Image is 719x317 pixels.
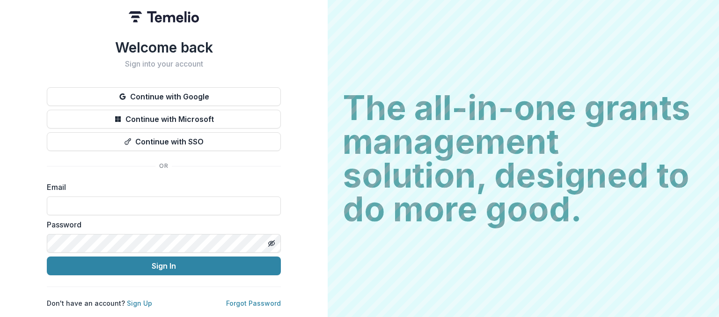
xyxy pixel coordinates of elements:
label: Email [47,181,275,193]
button: Toggle password visibility [264,236,279,251]
button: Sign In [47,257,281,275]
img: Temelio [129,11,199,23]
button: Continue with Google [47,87,281,106]
p: Don't have an account? [47,298,152,308]
button: Continue with Microsoft [47,110,281,128]
button: Continue with SSO [47,132,281,151]
a: Sign Up [127,299,152,307]
h1: Welcome back [47,39,281,56]
h2: Sign into your account [47,60,281,68]
a: Forgot Password [226,299,281,307]
label: Password [47,219,275,230]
